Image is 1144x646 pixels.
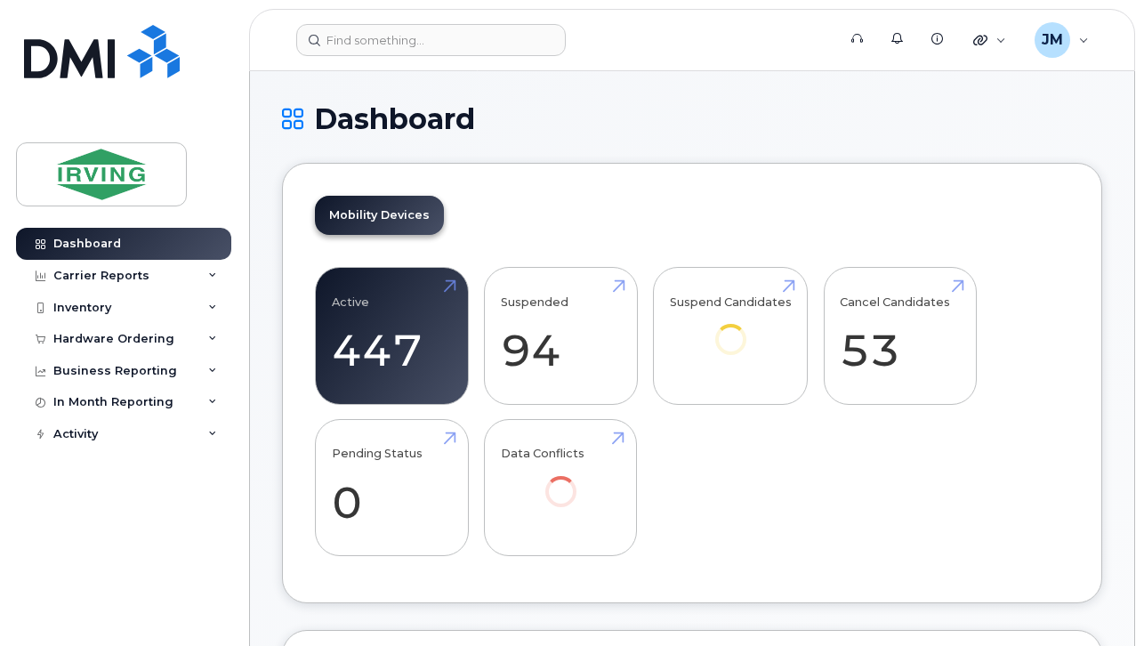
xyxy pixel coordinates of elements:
a: Active 447 [332,278,452,395]
a: Pending Status 0 [332,429,452,546]
a: Cancel Candidates 53 [840,278,960,395]
h1: Dashboard [282,103,1102,134]
a: Suspend Candidates [670,278,792,380]
a: Data Conflicts [501,429,621,531]
a: Mobility Devices [315,196,444,235]
a: Suspended 94 [501,278,621,395]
